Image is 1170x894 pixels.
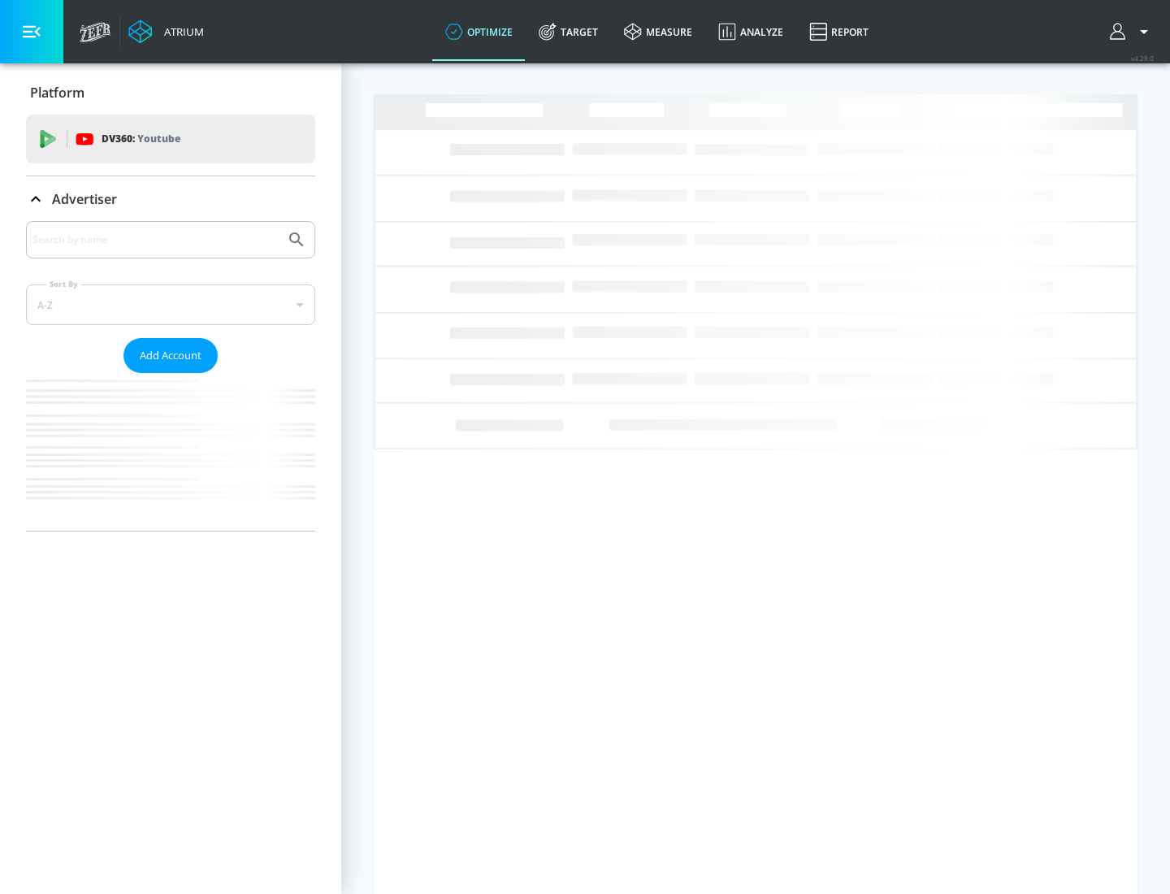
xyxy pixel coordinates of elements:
a: Target [526,2,611,61]
div: DV360: Youtube [26,115,315,163]
div: Platform [26,70,315,115]
span: v 4.28.0 [1131,54,1154,63]
button: Add Account [123,338,218,373]
div: Advertiser [26,176,315,222]
a: Report [796,2,882,61]
p: Advertiser [52,190,117,208]
a: measure [611,2,705,61]
nav: list of Advertiser [26,373,315,531]
p: Platform [30,84,84,102]
div: Atrium [158,24,204,39]
a: Analyze [705,2,796,61]
input: Search by name [32,229,279,250]
span: Add Account [140,346,201,365]
a: optimize [432,2,526,61]
div: Advertiser [26,221,315,531]
div: A-Z [26,284,315,325]
a: Atrium [128,20,204,44]
p: Youtube [137,130,180,147]
p: DV360: [102,130,180,148]
label: Sort By [46,279,81,289]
